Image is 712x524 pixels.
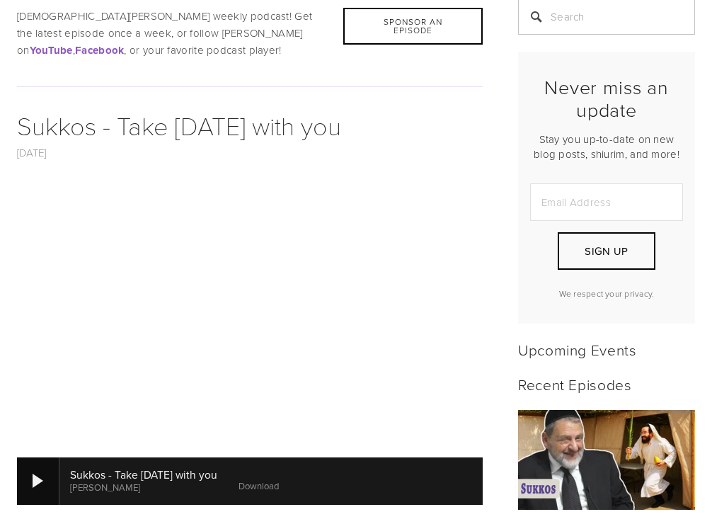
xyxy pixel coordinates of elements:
[585,244,628,258] span: Sign Up
[30,42,73,58] strong: YouTube
[518,410,695,510] a: Sukkos - Take Yom Kippur with you
[518,375,695,393] h2: Recent Episodes
[530,132,683,161] p: Stay you up-to-date on new blog posts, shiurim, and more!
[530,183,683,221] input: Email Address
[530,287,683,300] p: We respect your privacy.
[30,42,73,57] a: YouTube
[343,8,483,45] div: Sponsor an Episode
[558,232,655,270] button: Sign Up
[239,479,279,492] a: Download
[17,145,47,160] a: [DATE]
[518,341,695,358] h2: Upcoming Events
[17,8,483,59] p: [DEMOGRAPHIC_DATA][PERSON_NAME] weekly podcast! Get the latest episode once a week, or follow [PE...
[75,42,124,58] strong: Facebook
[530,76,683,122] h2: Never miss an update
[17,178,483,440] iframe: YouTube video player
[518,410,696,510] img: Sukkos - Take Yom Kippur with you
[17,108,341,142] a: Sukkos - Take [DATE] with you
[75,42,124,57] a: Facebook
